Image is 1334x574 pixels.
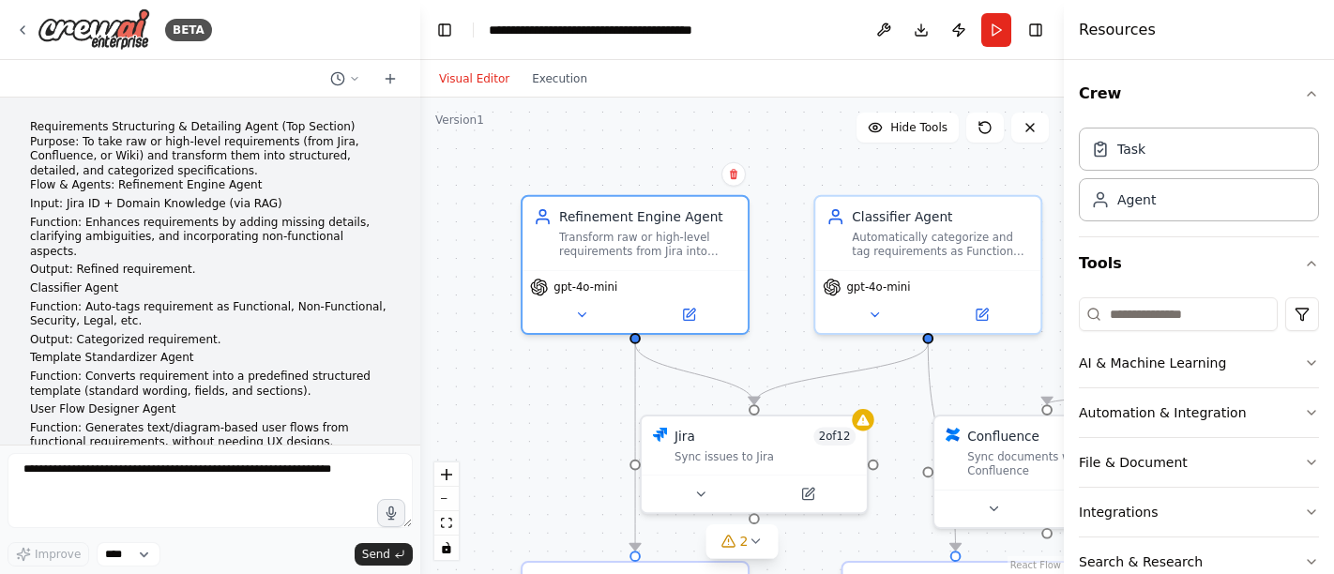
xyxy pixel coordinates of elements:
[740,532,749,551] span: 2
[38,8,150,51] img: Logo
[1079,19,1156,41] h4: Resources
[1023,17,1049,43] button: Hide right sidebar
[946,428,961,443] img: Confluence
[434,536,459,560] button: toggle interactivity
[967,449,1148,478] div: Sync documents with Confluence
[35,547,81,562] span: Improve
[375,68,405,90] button: Start a new chat
[377,499,405,527] button: Click to speak your automation idea
[1079,388,1319,437] button: Automation & Integration
[559,230,736,259] div: Transform raw or high-level requirements from Jira into structured, detailed, and enhanced specif...
[706,524,779,559] button: 2
[553,280,617,295] span: gpt-4o-mini
[165,19,212,41] div: BETA
[626,343,763,404] g: Edge from 8250bd17-c89b-4caa-9ef2-aa02deb5fee2 to a4e6814a-f29d-4110-be33-eab22a41e296
[675,428,695,446] div: Jira
[428,68,521,90] button: Visual Editor
[323,68,368,90] button: Switch to previous chat
[521,195,750,335] div: Refinement Engine AgentTransform raw or high-level requirements from Jira into structured, detail...
[675,449,856,464] div: Sync issues to Jira
[640,415,869,514] div: JiraJira2of12Sync issues to Jira
[1079,339,1319,387] button: AI & Machine Learning
[30,178,390,193] p: Flow & Agents: Refinement Engine Agent
[637,304,740,325] button: Open in side panel
[30,281,390,296] p: Classifier Agent
[30,120,390,178] li: Requirements Structuring & Detailing Agent (Top Section) Purpose: To take raw or high-level requi...
[559,207,736,226] div: Refinement Engine Agent
[30,216,390,260] p: Function: Enhances requirements by adding missing details, clarifying ambiguities, and incorporat...
[521,68,599,90] button: Execution
[1079,488,1319,536] button: Integrations
[1010,560,1061,570] a: React Flow attribution
[355,543,413,566] button: Send
[434,462,459,560] div: React Flow controls
[721,162,746,187] button: Delete node
[30,197,390,212] p: Input: Jira ID + Domain Knowledge (via RAG)
[1117,140,1145,159] div: Task
[30,402,390,417] p: User Flow Designer Agent
[489,21,692,39] nav: breadcrumb
[1049,498,1152,520] button: Open in side panel
[846,280,910,295] span: gpt-4o-mini
[30,300,390,329] p: Function: Auto-tags requirement as Functional, Non-Functional, Security, Legal, etc.
[1079,120,1319,236] div: Crew
[432,17,458,43] button: Hide left sidebar
[626,343,644,551] g: Edge from 8250bd17-c89b-4caa-9ef2-aa02deb5fee2 to 5f1723b1-24aa-4246-976c-1139730ccc8e
[434,511,459,536] button: fit view
[930,304,1033,325] button: Open in side panel
[30,333,390,348] p: Output: Categorized requirement.
[1079,438,1319,487] button: File & Document
[932,415,1161,529] div: ConfluenceConfluenceSync documents with Confluence
[8,542,89,566] button: Improve
[852,230,1029,259] div: Automatically categorize and tag requirements as Functional, Non-Functional, Security, Legal, Per...
[30,263,390,278] p: Output: Refined requirement.
[745,343,937,404] g: Edge from f782001d-af32-4df1-b111-18eb32861113 to a4e6814a-f29d-4110-be33-eab22a41e296
[435,113,484,128] div: Version 1
[852,207,1029,226] div: Classifier Agent
[813,428,856,446] span: Number of enabled actions
[856,113,959,143] button: Hide Tools
[30,370,390,399] p: Function: Converts requirement into a predefined structured template (standard wording, fields, a...
[362,547,390,562] span: Send
[1117,190,1156,209] div: Agent
[434,487,459,511] button: zoom out
[813,195,1042,335] div: Classifier AgentAutomatically categorize and tag requirements as Functional, Non-Functional, Secu...
[967,428,1039,446] div: Confluence
[30,421,390,450] p: Function: Generates text/diagram-based user flows from functional requirements, without needing U...
[890,120,947,135] span: Hide Tools
[1079,237,1319,290] button: Tools
[434,462,459,487] button: zoom in
[653,428,668,443] img: Jira
[756,483,859,505] button: Open in side panel
[30,351,390,366] p: Template Standardizer Agent
[1079,68,1319,120] button: Crew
